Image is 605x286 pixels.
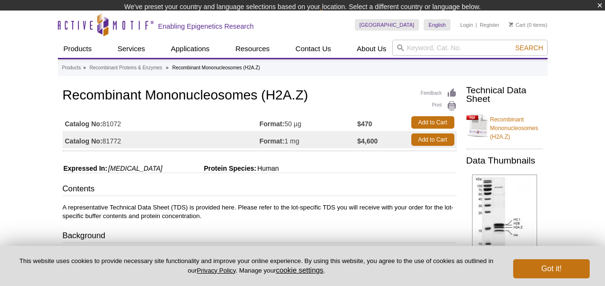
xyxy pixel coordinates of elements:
[509,22,513,27] img: Your Cart
[166,65,169,70] li: »
[58,40,98,58] a: Products
[15,257,497,275] p: This website uses cookies to provide necessary site functionality and improve your online experie...
[512,44,546,52] button: Search
[515,44,543,52] span: Search
[466,156,543,165] h2: Data Thumbnails
[63,203,457,220] p: A representative Technical Data Sheet (TDS) is provided here. Please refer to the lot-specific TD...
[108,165,162,172] i: [MEDICAL_DATA]
[63,165,108,172] span: Expressed In:
[351,40,392,58] a: About Us
[260,114,358,131] td: 50 µg
[480,22,499,28] a: Register
[392,40,548,56] input: Keyword, Cat. No.
[260,137,285,145] strong: Format:
[509,19,548,31] li: (0 items)
[63,88,457,104] h1: Recombinant Mononucleosomes (H2A.Z)
[421,101,457,111] a: Print
[83,65,86,70] li: »
[424,19,451,31] a: English
[63,131,260,148] td: 81772
[65,137,103,145] strong: Catalog No:
[319,7,345,30] img: Change Here
[290,40,337,58] a: Contact Us
[357,120,372,128] strong: $470
[357,137,378,145] strong: $4,600
[112,40,151,58] a: Services
[411,116,454,129] a: Add to Cart
[276,266,323,274] button: cookie settings
[65,120,103,128] strong: Catalog No:
[411,133,454,146] a: Add to Cart
[472,175,537,249] img: Recombinant Mononucleosomes (H2A.Z) 13% SDS-PAGE Coomassie staining
[230,40,275,58] a: Resources
[476,19,477,31] li: |
[63,230,457,243] h3: Background
[466,110,543,141] a: Recombinant Mononucleosomes (H2A.Z)
[89,64,162,72] a: Recombinant Proteins & Enzymes
[260,120,285,128] strong: Format:
[62,64,81,72] a: Products
[355,19,419,31] a: [GEOGRAPHIC_DATA]
[197,267,235,274] a: Privacy Policy
[63,114,260,131] td: 81072
[172,65,260,70] li: Recombinant Mononucleosomes (H2A.Z)
[421,88,457,99] a: Feedback
[256,165,279,172] span: Human
[460,22,473,28] a: Login
[260,131,358,148] td: 1 mg
[165,40,215,58] a: Applications
[164,165,256,172] span: Protein Species:
[513,259,590,278] button: Got it!
[63,183,457,197] h3: Contents
[466,86,543,103] h2: Technical Data Sheet
[509,22,526,28] a: Cart
[158,22,254,31] h2: Enabling Epigenetics Research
